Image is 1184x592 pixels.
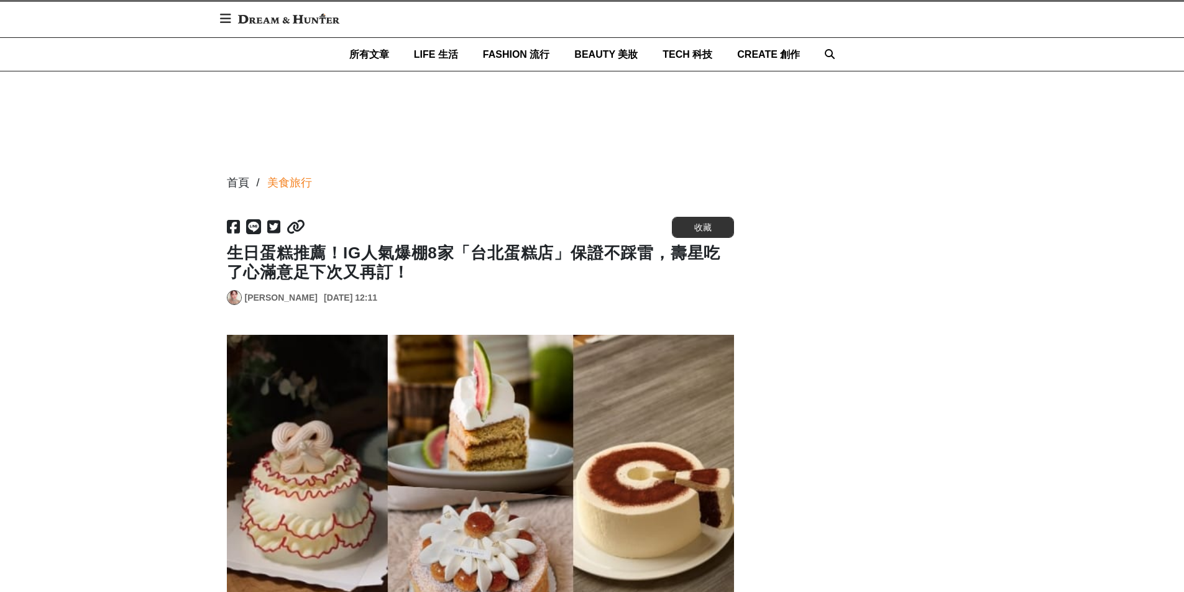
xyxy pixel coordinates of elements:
[227,175,249,191] div: 首頁
[349,49,389,60] span: 所有文章
[414,38,458,71] a: LIFE 生活
[483,49,550,60] span: FASHION 流行
[232,7,346,30] img: Dream & Hunter
[245,291,318,304] a: [PERSON_NAME]
[414,49,458,60] span: LIFE 生活
[349,38,389,71] a: 所有文章
[227,244,734,282] h1: 生日蛋糕推薦！IG人氣爆棚8家「台北蛋糕店」保證不踩雷，壽星吃了心滿意足下次又再訂！
[663,38,712,71] a: TECH 科技
[257,175,260,191] div: /
[324,291,377,304] div: [DATE] 12:11
[227,290,242,305] a: Avatar
[574,49,638,60] span: BEAUTY 美妝
[737,49,800,60] span: CREATE 創作
[227,291,241,304] img: Avatar
[483,38,550,71] a: FASHION 流行
[663,49,712,60] span: TECH 科技
[574,38,638,71] a: BEAUTY 美妝
[672,217,734,238] button: 收藏
[267,175,312,191] a: 美食旅行
[737,38,800,71] a: CREATE 創作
